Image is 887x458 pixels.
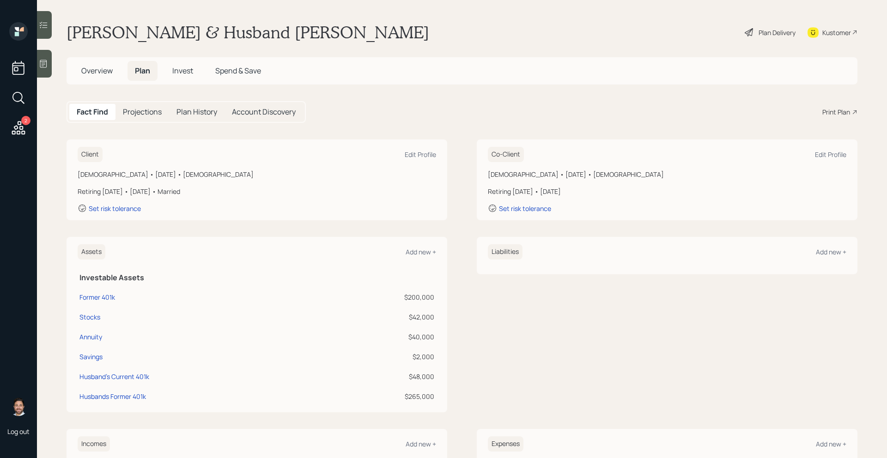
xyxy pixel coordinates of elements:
span: Overview [81,66,113,76]
div: Plan Delivery [759,28,796,37]
div: Former 401k [79,292,115,302]
h5: Projections [123,108,162,116]
div: Add new + [406,247,436,256]
div: Add new + [406,440,436,448]
h6: Liabilities [488,244,522,259]
div: Savings [79,352,103,362]
div: Edit Profile [815,150,846,159]
div: Retiring [DATE] • [DATE] • Married [78,187,436,196]
div: Add new + [816,247,846,256]
div: Set risk tolerance [89,204,141,213]
div: Log out [7,427,30,436]
span: Spend & Save [215,66,261,76]
div: Annuity [79,332,102,342]
span: Invest [172,66,193,76]
h5: Fact Find [77,108,108,116]
div: $265,000 [325,392,434,401]
div: Kustomer [822,28,851,37]
div: $48,000 [325,372,434,381]
div: Husbands Former 401k [79,392,146,401]
div: Husband's Current 401k [79,372,149,381]
h6: Expenses [488,436,523,452]
div: $2,000 [325,352,434,362]
span: Plan [135,66,150,76]
h1: [PERSON_NAME] & Husband [PERSON_NAME] [67,22,429,42]
div: Set risk tolerance [499,204,551,213]
h5: Plan History [176,108,217,116]
div: $42,000 [325,312,434,322]
h6: Co-Client [488,147,524,162]
h5: Investable Assets [79,273,434,282]
div: Stocks [79,312,100,322]
h5: Account Discovery [232,108,296,116]
div: 2 [21,116,30,125]
img: michael-russo-headshot.png [9,398,28,416]
div: Edit Profile [405,150,436,159]
h6: Client [78,147,103,162]
div: $200,000 [325,292,434,302]
div: [DEMOGRAPHIC_DATA] • [DATE] • [DEMOGRAPHIC_DATA] [78,169,436,179]
h6: Assets [78,244,105,259]
div: [DEMOGRAPHIC_DATA] • [DATE] • [DEMOGRAPHIC_DATA] [488,169,846,179]
h6: Incomes [78,436,110,452]
div: Retiring [DATE] • [DATE] [488,187,846,196]
div: Print Plan [822,107,850,117]
div: $40,000 [325,332,434,342]
div: Add new + [816,440,846,448]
